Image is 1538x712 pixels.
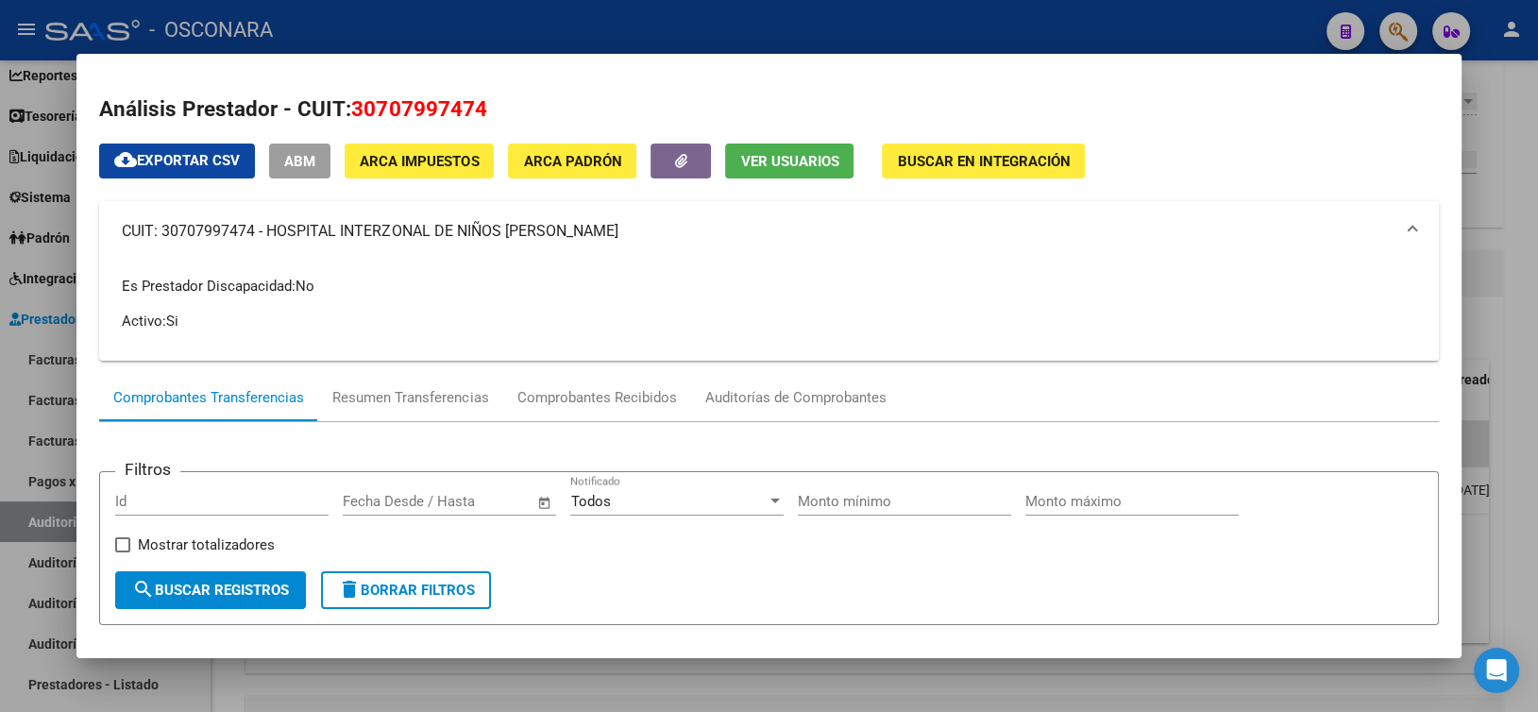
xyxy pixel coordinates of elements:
[508,144,636,178] button: ARCA Padrón
[704,387,886,409] div: Auditorías de Comprobantes
[113,387,304,409] div: Comprobantes Transferencias
[138,534,275,556] span: Mostrar totalizadores
[436,493,528,510] input: Fecha fin
[321,571,491,609] button: Borrar Filtros
[132,582,289,599] span: Buscar Registros
[338,582,474,599] span: Borrar Filtros
[99,93,1438,126] h2: Análisis Prestador - CUIT:
[740,153,838,170] span: Ver Usuarios
[114,152,240,169] span: Exportar CSV
[122,276,1415,297] p: Es Prestador Discapacidad:
[360,153,479,170] span: ARCA Impuestos
[345,144,494,178] button: ARCA Impuestos
[99,144,255,178] button: Exportar CSV
[516,387,676,409] div: Comprobantes Recibidos
[351,96,486,121] span: 30707997474
[725,144,854,178] button: Ver Usuarios
[897,153,1070,170] span: Buscar en Integración
[115,457,180,482] h3: Filtros
[166,313,178,330] span: Si
[99,201,1438,262] mat-expansion-panel-header: CUIT: 30707997474 - HOSPITAL INTERZONAL DE NIÑOS [PERSON_NAME]
[332,387,488,409] div: Resumen Transferencias
[1474,648,1519,693] div: Open Intercom Messenger
[122,220,1393,243] mat-panel-title: CUIT: 30707997474 - HOSPITAL INTERZONAL DE NIÑOS [PERSON_NAME]
[114,148,137,171] mat-icon: cloud_download
[523,153,621,170] span: ARCA Padrón
[269,144,330,178] button: ABM
[284,153,315,170] span: ABM
[115,571,306,609] button: Buscar Registros
[122,311,1415,331] p: Activo:
[533,492,555,514] button: Open calendar
[132,578,155,601] mat-icon: search
[99,262,1438,361] div: CUIT: 30707997474 - HOSPITAL INTERZONAL DE NIÑOS [PERSON_NAME]
[343,493,419,510] input: Fecha inicio
[882,144,1085,178] button: Buscar en Integración
[338,578,361,601] mat-icon: delete
[570,493,610,510] span: Todos
[296,278,314,295] span: No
